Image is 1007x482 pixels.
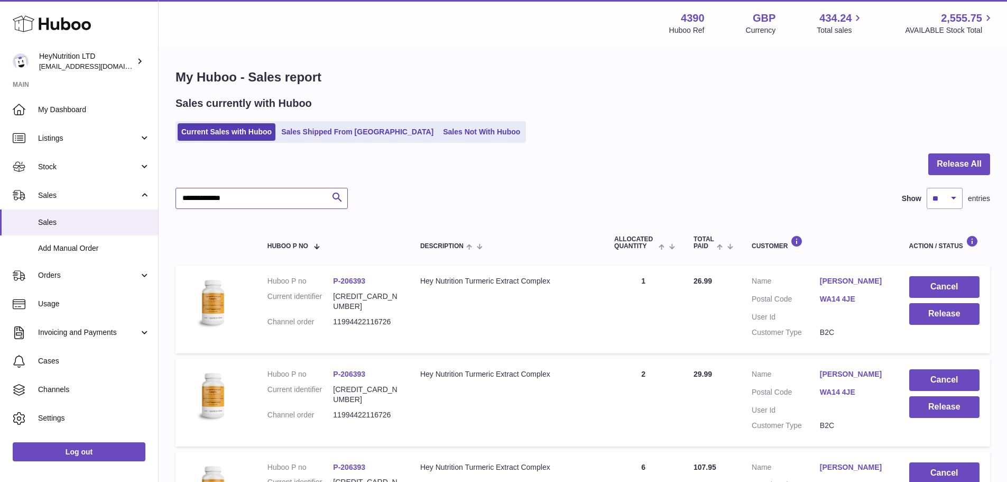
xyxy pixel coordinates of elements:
[604,266,683,353] td: 1
[38,356,150,366] span: Cases
[333,385,399,405] dd: [CREDIT_CARD_NUMBER]
[13,53,29,69] img: info@heynutrition.com
[614,236,656,250] span: ALLOCATED Quantity
[333,463,365,471] a: P-206393
[267,317,334,327] dt: Channel order
[420,243,464,250] span: Description
[909,276,980,298] button: Cancel
[902,194,921,204] label: Show
[39,51,134,71] div: HeyNutrition LTD
[604,359,683,447] td: 2
[909,303,980,325] button: Release
[752,405,820,415] dt: User Id
[267,292,334,312] dt: Current identifier
[928,153,990,175] button: Release All
[13,442,145,461] a: Log out
[38,413,150,423] span: Settings
[333,410,399,420] dd: 11994422116726
[38,299,150,309] span: Usage
[186,276,239,329] img: 43901725567759.jpeg
[752,387,820,400] dt: Postal Code
[186,369,239,422] img: 43901725567759.jpeg
[752,421,820,431] dt: Customer Type
[753,11,775,25] strong: GBP
[420,369,593,379] div: Hey Nutrition Turmeric Extract Complex
[439,123,524,141] a: Sales Not With Huboo
[819,11,852,25] span: 434.24
[267,410,334,420] dt: Channel order
[278,123,437,141] a: Sales Shipped From [GEOGRAPHIC_DATA]
[909,235,980,250] div: Action / Status
[38,385,150,395] span: Channels
[333,370,365,378] a: P-206393
[909,396,980,418] button: Release
[39,62,155,70] span: [EMAIL_ADDRESS][DOMAIN_NAME]
[820,369,888,379] a: [PERSON_NAME]
[905,11,994,35] a: 2,555.75 AVAILABLE Stock Total
[420,276,593,286] div: Hey Nutrition Turmeric Extract Complex
[38,270,139,280] span: Orders
[820,421,888,431] dd: B2C
[752,369,820,382] dt: Name
[38,105,150,115] span: My Dashboard
[820,276,888,286] a: [PERSON_NAME]
[752,328,820,338] dt: Customer Type
[820,328,888,338] dd: B2C
[38,190,139,201] span: Sales
[175,69,990,86] h1: My Huboo - Sales report
[669,25,705,35] div: Huboo Ref
[694,236,714,250] span: Total paid
[905,25,994,35] span: AVAILABLE Stock Total
[752,294,820,307] dt: Postal Code
[38,133,139,143] span: Listings
[38,217,150,228] span: Sales
[694,370,712,378] span: 29.99
[752,276,820,289] dt: Name
[38,243,150,253] span: Add Manual Order
[267,276,334,286] dt: Huboo P no
[752,235,888,250] div: Customer
[817,25,864,35] span: Total sales
[178,123,275,141] a: Current Sales with Huboo
[694,463,716,471] span: 107.95
[267,385,334,405] dt: Current identifier
[909,369,980,391] button: Cancel
[38,162,139,172] span: Stock
[333,317,399,327] dd: 11994422116726
[941,11,982,25] span: 2,555.75
[333,292,399,312] dd: [CREDIT_CARD_NUMBER]
[175,96,312,111] h2: Sales currently with Huboo
[752,462,820,475] dt: Name
[820,462,888,472] a: [PERSON_NAME]
[752,312,820,322] dt: User Id
[420,462,593,472] div: Hey Nutrition Turmeric Extract Complex
[38,328,139,338] span: Invoicing and Payments
[820,387,888,397] a: WA14 4JE
[746,25,776,35] div: Currency
[817,11,864,35] a: 434.24 Total sales
[267,462,334,472] dt: Huboo P no
[968,194,990,204] span: entries
[820,294,888,304] a: WA14 4JE
[267,369,334,379] dt: Huboo P no
[694,277,712,285] span: 26.99
[267,243,308,250] span: Huboo P no
[681,11,705,25] strong: 4390
[333,277,365,285] a: P-206393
